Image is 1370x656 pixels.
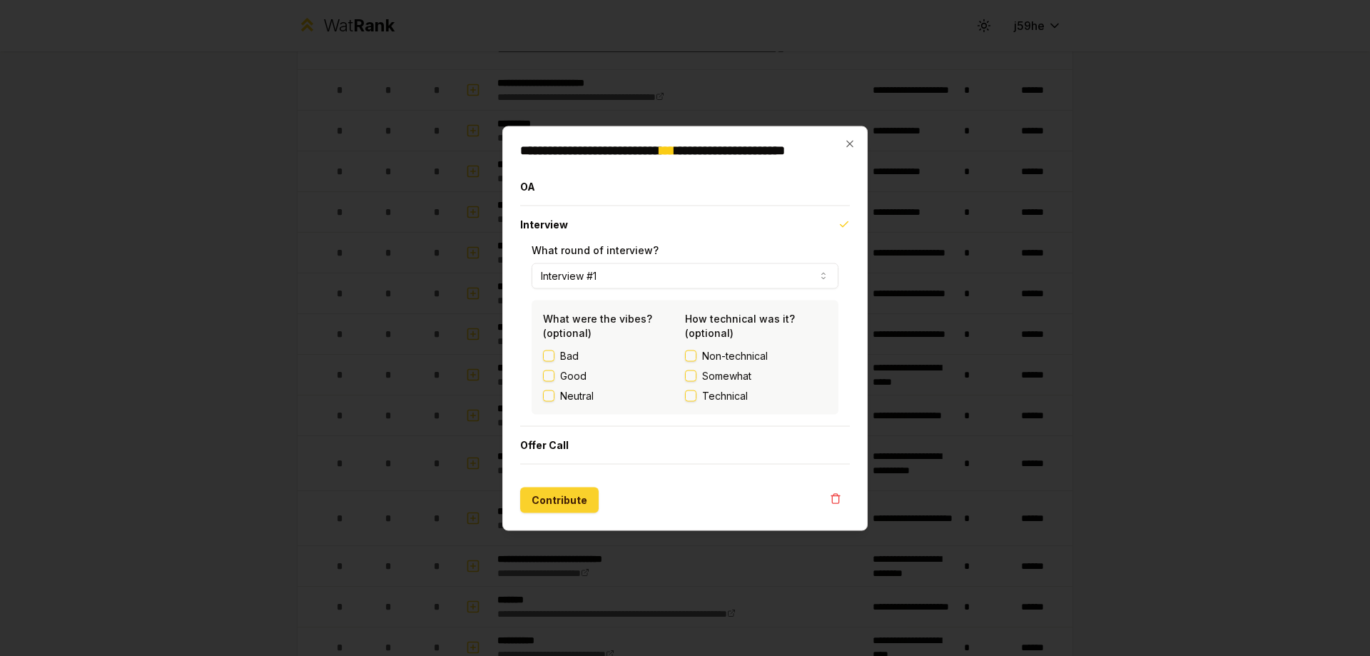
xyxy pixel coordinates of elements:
[702,368,751,383] span: Somewhat
[532,243,659,256] label: What round of interview?
[520,206,850,243] button: Interview
[702,388,748,403] span: Technical
[685,370,696,381] button: Somewhat
[560,348,579,363] label: Bad
[685,312,795,338] label: How technical was it? (optional)
[685,350,696,361] button: Non-technical
[543,312,652,338] label: What were the vibes? (optional)
[520,243,850,425] div: Interview
[520,168,850,205] button: OA
[560,388,594,403] label: Neutral
[685,390,696,401] button: Technical
[702,348,768,363] span: Non-technical
[520,426,850,463] button: Offer Call
[520,487,599,513] button: Contribute
[560,368,587,383] label: Good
